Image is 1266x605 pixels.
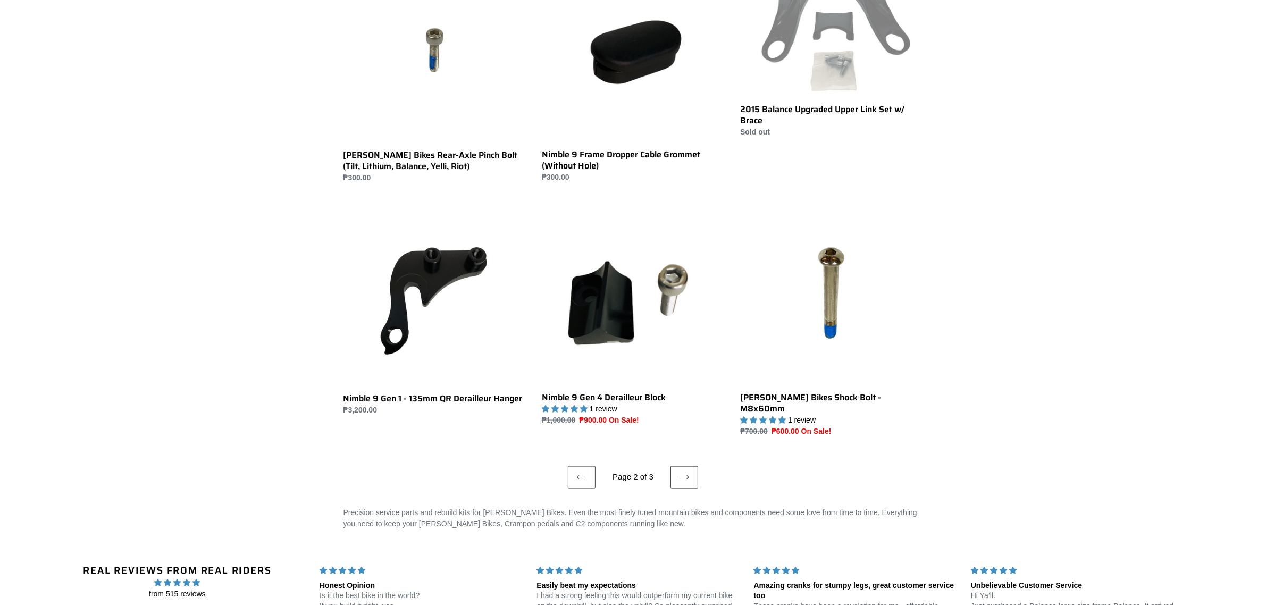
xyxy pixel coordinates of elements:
span: 4.96 stars [63,577,291,589]
div: Honest Opinion [320,581,524,591]
p: Precision service parts and rebuild kits for [PERSON_NAME] Bikes. Even the most finely tuned moun... [343,507,923,530]
h2: Real Reviews from Real Riders [63,565,291,577]
div: Unbelievable Customer Service [971,581,1175,591]
div: Easily beat my expectations [536,581,741,591]
span: from 515 reviews [63,589,291,600]
div: Amazing cranks for stumpy legs, great customer service too [754,581,958,601]
li: Page 2 of 3 [598,471,668,483]
div: 5 stars [536,565,741,576]
div: 5 stars [754,565,958,576]
div: 5 stars [320,565,524,576]
div: 5 stars [971,565,1175,576]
